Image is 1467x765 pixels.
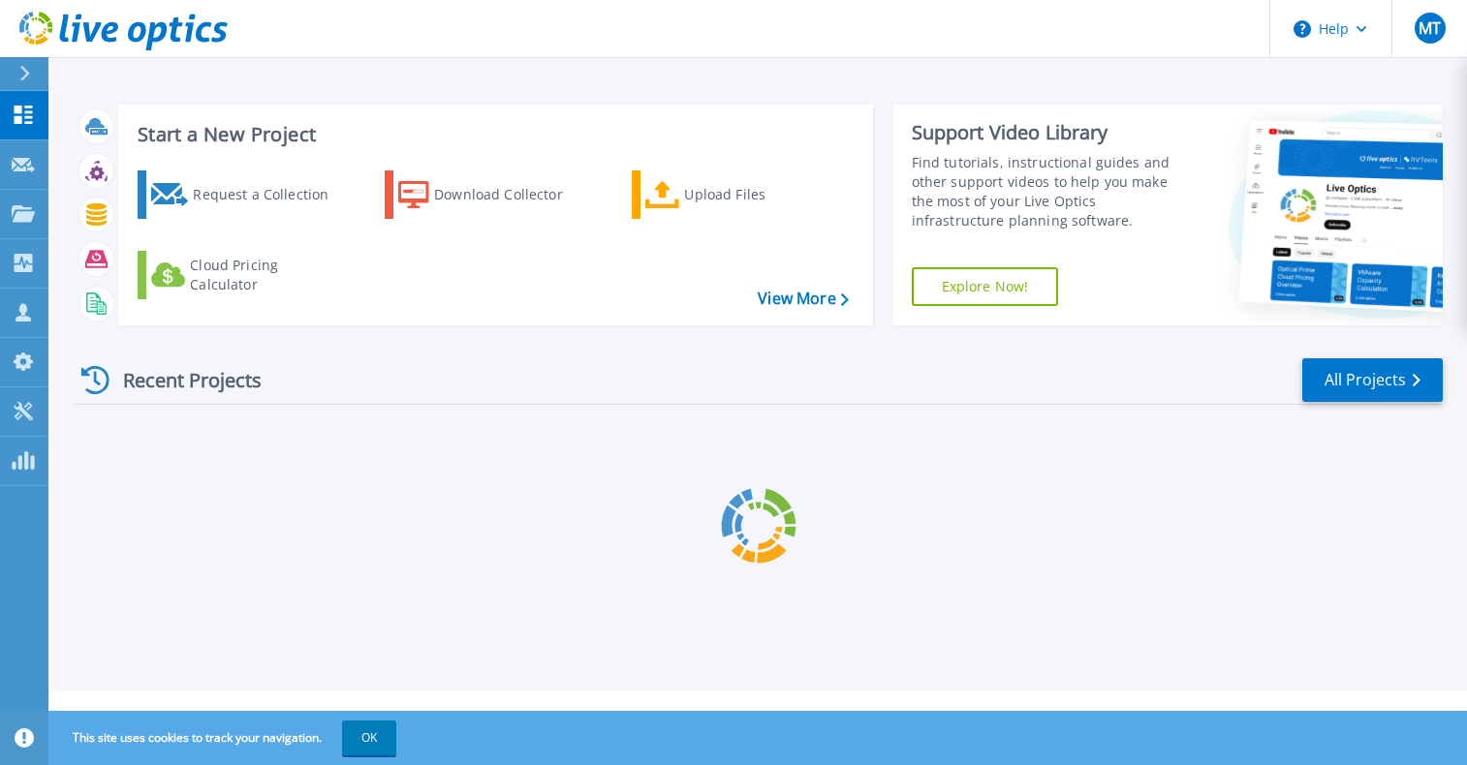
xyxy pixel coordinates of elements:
[190,256,345,294] div: Cloud Pricing Calculator
[912,267,1059,306] a: Explore Now!
[632,170,848,219] a: Upload Files
[385,170,601,219] a: Download Collector
[1302,358,1443,402] a: All Projects
[1419,20,1441,36] span: MT
[53,720,396,755] span: This site uses cookies to track your navigation.
[684,175,839,214] div: Upload Files
[342,720,396,755] button: OK
[912,120,1188,145] div: Support Video Library
[434,175,589,214] div: Download Collector
[193,175,348,214] div: Request a Collection
[138,124,848,145] h3: Start a New Project
[758,290,848,308] a: View More
[75,356,288,404] div: Recent Projects
[138,251,354,299] a: Cloud Pricing Calculator
[912,153,1188,230] div: Find tutorials, instructional guides and other support videos to help you make the most of your L...
[138,170,354,219] a: Request a Collection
